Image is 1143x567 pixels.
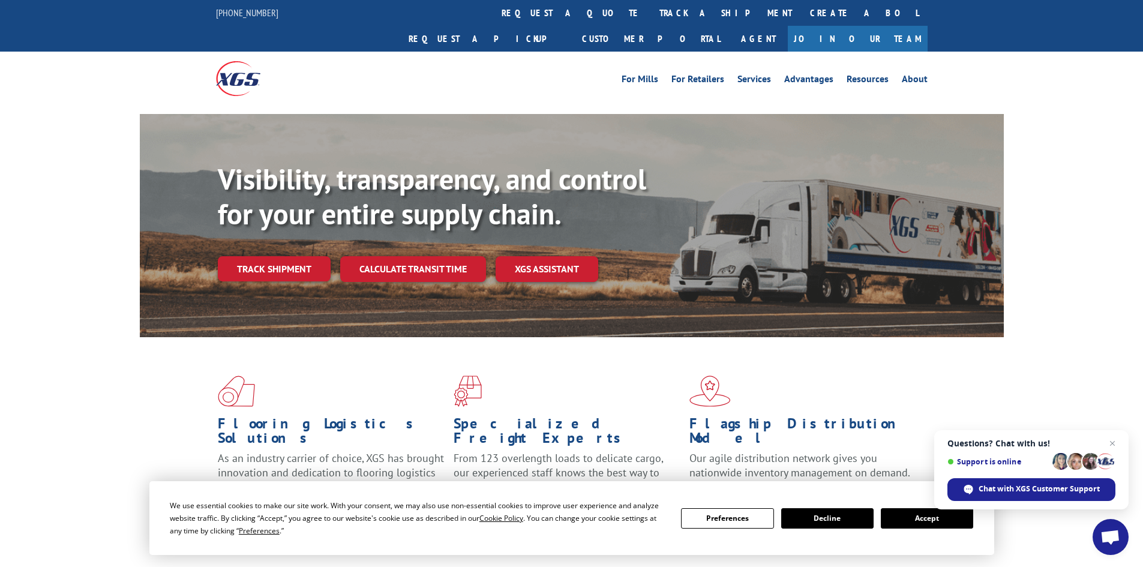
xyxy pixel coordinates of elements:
a: Request a pickup [400,26,573,52]
div: We use essential cookies to make our site work. With your consent, we may also use non-essential ... [170,499,667,537]
img: xgs-icon-flagship-distribution-model-red [689,376,731,407]
span: Cookie Policy [479,513,523,523]
a: Calculate transit time [340,256,486,282]
span: Questions? Chat with us! [947,439,1115,448]
div: Chat with XGS Customer Support [947,478,1115,501]
div: Cookie Consent Prompt [149,481,994,555]
a: Agent [729,26,788,52]
h1: Specialized Freight Experts [454,416,680,451]
button: Decline [781,508,874,529]
b: Visibility, transparency, and control for your entire supply chain. [218,160,646,232]
a: Track shipment [218,256,331,281]
span: Support is online [947,457,1048,466]
a: About [902,74,928,88]
a: Services [737,74,771,88]
a: [PHONE_NUMBER] [216,7,278,19]
a: For Retailers [671,74,724,88]
a: Resources [847,74,889,88]
a: Advantages [784,74,833,88]
span: Chat with XGS Customer Support [979,484,1100,494]
span: Close chat [1105,436,1120,451]
img: xgs-icon-total-supply-chain-intelligence-red [218,376,255,407]
p: From 123 overlength loads to delicate cargo, our experienced staff knows the best way to move you... [454,451,680,505]
button: Accept [881,508,973,529]
button: Preferences [681,508,773,529]
span: As an industry carrier of choice, XGS has brought innovation and dedication to flooring logistics... [218,451,444,494]
div: Open chat [1093,519,1129,555]
a: Customer Portal [573,26,729,52]
h1: Flagship Distribution Model [689,416,916,451]
a: Join Our Team [788,26,928,52]
span: Our agile distribution network gives you nationwide inventory management on demand. [689,451,910,479]
a: For Mills [622,74,658,88]
h1: Flooring Logistics Solutions [218,416,445,451]
a: XGS ASSISTANT [496,256,598,282]
img: xgs-icon-focused-on-flooring-red [454,376,482,407]
span: Preferences [239,526,280,536]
